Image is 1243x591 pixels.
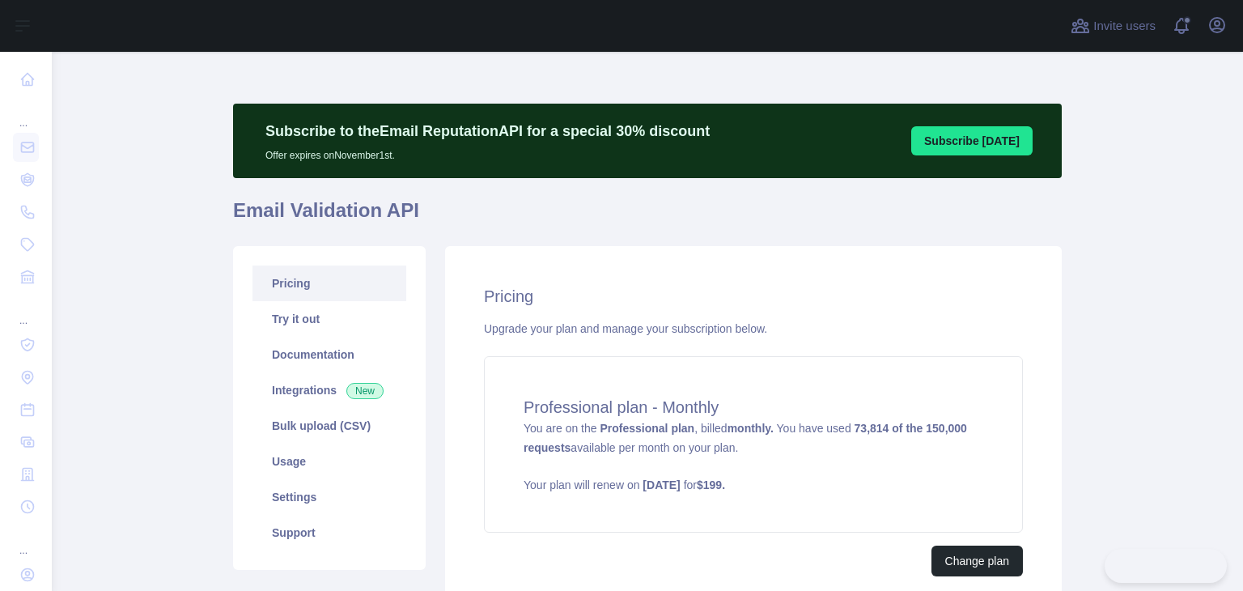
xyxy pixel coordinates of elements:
a: Integrations New [252,372,406,408]
p: Offer expires on November 1st. [265,142,710,162]
p: Subscribe to the Email Reputation API for a special 30 % discount [265,120,710,142]
div: ... [13,97,39,130]
h1: Email Validation API [233,198,1062,236]
div: ... [13,525,39,557]
a: Try it out [252,301,406,337]
a: Bulk upload (CSV) [252,408,406,444]
button: Subscribe [DATE] [911,126,1033,155]
div: ... [13,295,39,327]
a: Support [252,515,406,551]
strong: 73,814 of the 150,000 requests [524,422,967,454]
span: Invite users [1093,17,1156,36]
a: Pricing [252,266,406,301]
iframe: Toggle Customer Support [1105,549,1227,583]
a: Settings [252,479,406,515]
a: Usage [252,444,406,479]
button: Change plan [931,546,1023,576]
strong: monthly. [728,422,774,435]
strong: Professional plan [600,422,694,435]
div: Upgrade your plan and manage your subscription below. [484,321,1023,337]
span: You are on the , billed You have used available per month on your plan. [524,422,983,493]
strong: $ 199 . [697,478,725,491]
strong: [DATE] [643,478,680,491]
a: Documentation [252,337,406,372]
button: Invite users [1067,13,1159,39]
span: New [346,383,384,399]
h2: Pricing [484,285,1023,308]
h4: Professional plan - Monthly [524,396,983,419]
p: Your plan will renew on for [524,477,983,493]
